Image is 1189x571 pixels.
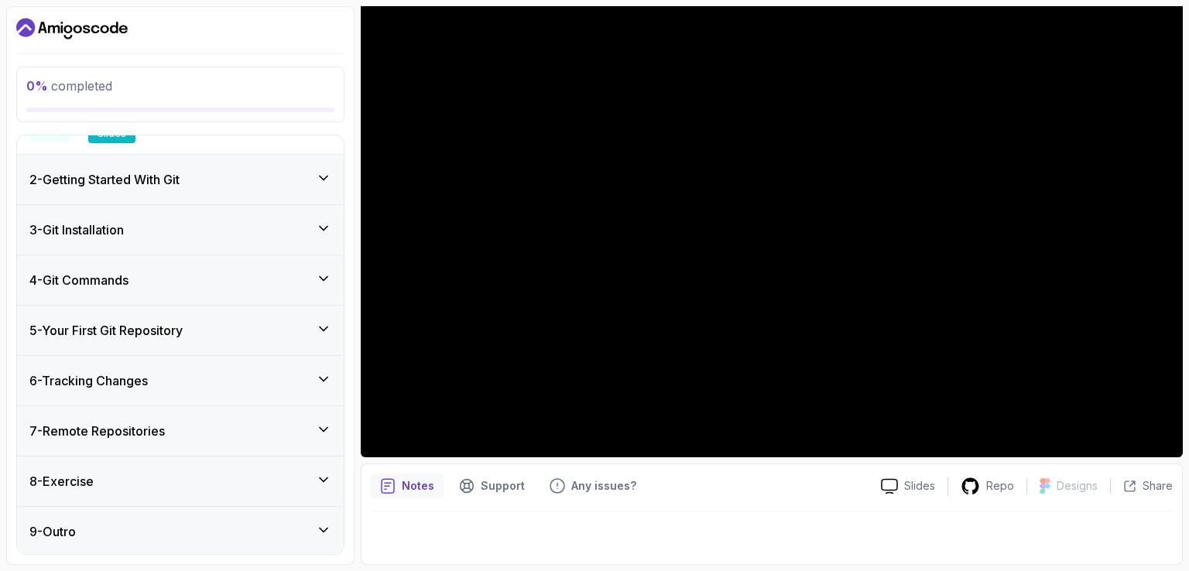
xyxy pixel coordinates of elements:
p: Share [1143,478,1173,494]
a: Slides [869,478,947,494]
p: Notes [402,478,434,494]
button: 6-Tracking Changes [17,356,344,405]
h3: 2 - Getting Started With Git [29,170,180,189]
button: Share [1110,478,1173,494]
button: 7-Remote Repositories [17,406,344,456]
a: Dashboard [16,16,128,41]
p: Repo [986,478,1014,494]
button: 9-Outro [17,507,344,556]
button: 8-Exercise [17,456,344,506]
a: Repo [948,477,1026,496]
p: Support [481,478,525,494]
h3: 7 - Remote Repositories [29,422,165,440]
span: 0 % [26,78,48,94]
button: Feedback button [540,474,646,498]
button: notes button [371,474,444,498]
button: Support button [450,474,534,498]
p: Designs [1057,478,1098,494]
h3: 9 - Outro [29,522,76,541]
p: Any issues? [571,478,636,494]
h3: 3 - Git Installation [29,221,124,239]
span: completed [26,78,112,94]
button: 3-Git Installation [17,205,344,255]
h3: 4 - Git Commands [29,271,128,289]
button: 5-Your First Git Repository [17,306,344,355]
h3: 8 - Exercise [29,472,94,491]
h3: 6 - Tracking Changes [29,371,148,390]
button: 4-Git Commands [17,255,344,305]
p: Slides [904,478,935,494]
button: 2-Getting Started With Git [17,155,344,204]
h3: 5 - Your First Git Repository [29,321,183,340]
